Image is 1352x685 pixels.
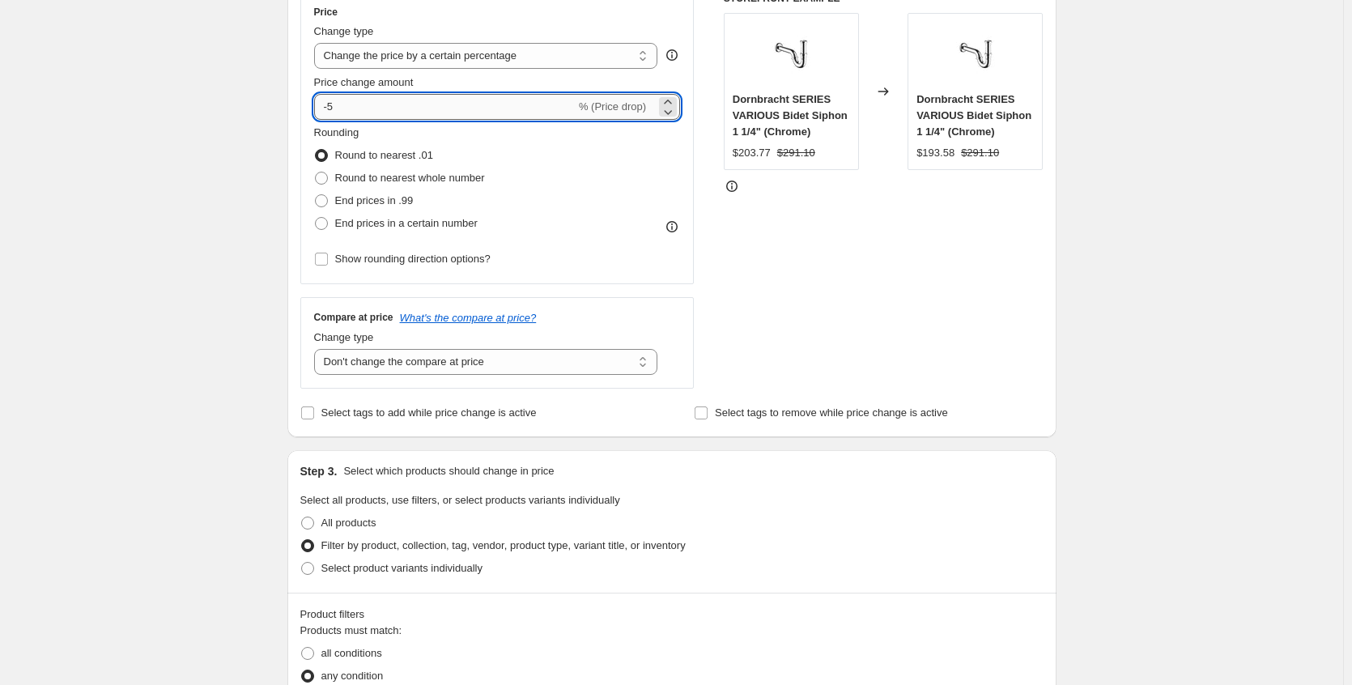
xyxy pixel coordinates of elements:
[314,331,374,343] span: Change type
[943,22,1008,87] img: image_7f07fa20-ba37-407c-97cf-9bc7bcc11324_80x.webp
[777,145,815,161] strike: $291.10
[321,670,384,682] span: any condition
[300,494,620,506] span: Select all products, use filters, or select products variants individually
[733,145,771,161] div: $203.77
[335,149,433,161] span: Round to nearest .01
[300,624,402,636] span: Products must match:
[321,517,376,529] span: All products
[321,562,483,574] span: Select product variants individually
[715,406,948,419] span: Select tags to remove while price change is active
[916,93,1031,138] span: Dornbracht SERIES VARIOUS Bidet Siphon 1 1/4" (Chrome)
[314,311,393,324] h3: Compare at price
[314,6,338,19] h3: Price
[314,25,374,37] span: Change type
[335,217,478,229] span: End prices in a certain number
[300,606,1044,623] div: Product filters
[343,463,554,479] p: Select which products should change in price
[335,253,491,265] span: Show rounding direction options?
[321,647,382,659] span: all conditions
[961,145,999,161] strike: $291.10
[300,463,338,479] h2: Step 3.
[400,312,537,324] button: What's the compare at price?
[314,76,414,88] span: Price change amount
[314,126,359,138] span: Rounding
[314,94,576,120] input: -15
[335,172,485,184] span: Round to nearest whole number
[664,47,680,63] div: help
[916,145,954,161] div: $193.58
[321,539,686,551] span: Filter by product, collection, tag, vendor, product type, variant title, or inventory
[759,22,823,87] img: image_7f07fa20-ba37-407c-97cf-9bc7bcc11324_80x.webp
[335,194,414,206] span: End prices in .99
[579,100,646,113] span: % (Price drop)
[733,93,848,138] span: Dornbracht SERIES VARIOUS Bidet Siphon 1 1/4" (Chrome)
[321,406,537,419] span: Select tags to add while price change is active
